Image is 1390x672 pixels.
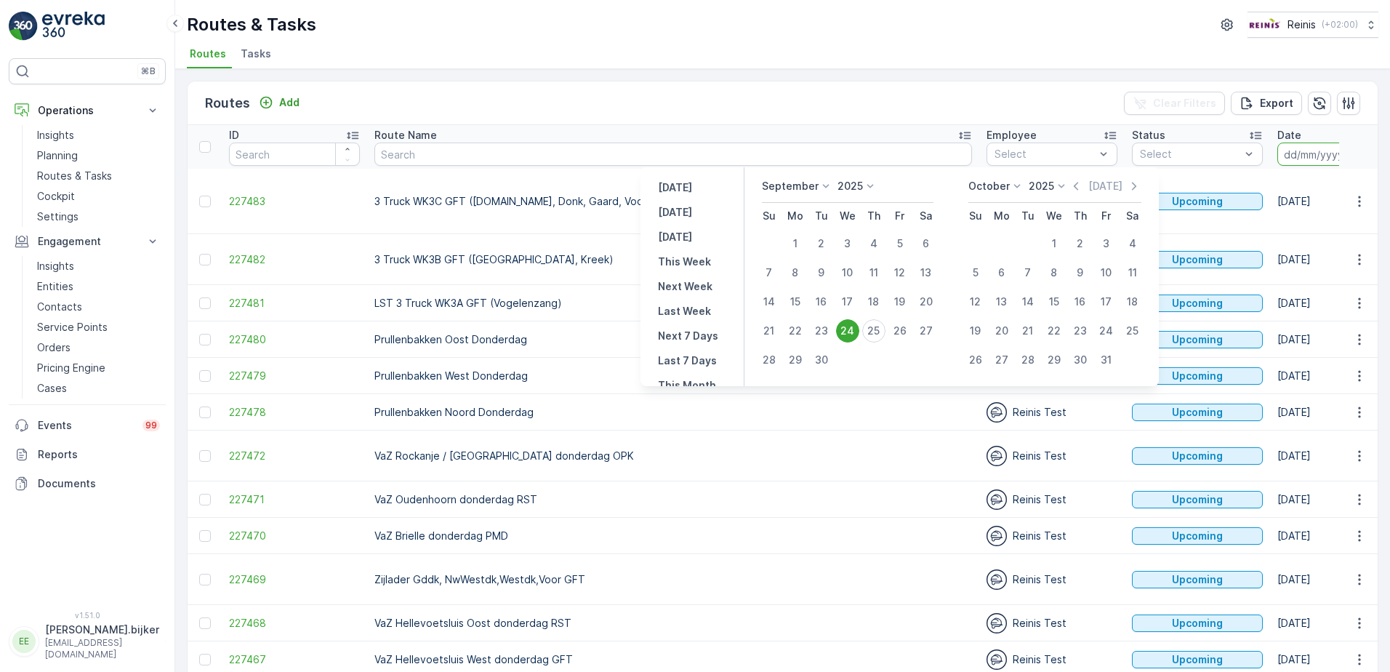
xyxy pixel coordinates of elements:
[31,125,166,145] a: Insights
[964,348,987,372] div: 26
[374,492,972,507] p: VaZ Oudenhoorn donderdag RST
[990,290,1013,313] div: 13
[229,143,360,166] input: Search
[187,13,316,36] p: Routes & Tasks
[1172,616,1223,631] p: Upcoming
[1172,572,1223,587] p: Upcoming
[1132,651,1263,668] button: Upcoming
[862,232,885,255] div: 4
[810,261,833,284] div: 9
[658,255,711,269] p: This Week
[374,572,972,587] p: Zijlader Gddk, NwWestdk,Westdk,Voor GFT
[658,205,692,220] p: [DATE]
[1132,447,1263,465] button: Upcoming
[199,494,211,505] div: Toggle Row Selected
[199,196,211,207] div: Toggle Row Selected
[836,319,859,343] div: 24
[229,252,360,267] span: 227482
[762,179,819,193] p: September
[1121,261,1144,284] div: 11
[1067,203,1093,229] th: Thursday
[374,529,972,543] p: VaZ Brielle donderdag PMD
[38,234,137,249] p: Engagement
[42,12,105,41] img: logo_light-DOdMpM7g.png
[782,203,808,229] th: Monday
[658,329,718,343] p: Next 7 Days
[31,297,166,317] a: Contacts
[229,529,360,543] a: 227470
[658,353,717,368] p: Last 7 Days
[229,369,360,383] span: 227479
[1042,261,1066,284] div: 8
[810,348,833,372] div: 30
[1095,319,1118,343] div: 24
[1132,367,1263,385] button: Upcoming
[1132,615,1263,632] button: Upcoming
[888,232,912,255] div: 5
[990,348,1013,372] div: 27
[1042,290,1066,313] div: 15
[1121,319,1144,343] div: 25
[199,334,211,345] div: Toggle Row Selected
[9,623,166,660] button: EE[PERSON_NAME].bijker[EMAIL_ADDRESS][DOMAIN_NAME]
[1172,529,1223,543] p: Upcoming
[1069,261,1092,284] div: 9
[374,128,437,143] p: Route Name
[658,378,716,393] p: This Month
[658,279,712,294] p: Next Week
[1088,179,1122,193] p: [DATE]
[45,623,159,637] p: [PERSON_NAME].bijker
[915,261,938,284] div: 13
[1093,203,1120,229] th: Friday
[987,569,1117,590] div: Reinis Test
[241,47,271,61] span: Tasks
[31,378,166,399] a: Cases
[758,348,781,372] div: 28
[1016,261,1040,284] div: 7
[987,649,1117,670] div: Reinis Test
[756,203,782,229] th: Sunday
[229,572,360,587] a: 227469
[205,93,250,113] p: Routes
[199,574,211,585] div: Toggle Row Selected
[229,128,239,143] p: ID
[652,228,698,246] button: Tomorrow
[1042,319,1066,343] div: 22
[145,420,157,431] p: 99
[229,449,360,463] a: 227472
[374,296,972,311] p: LST 3 Truck WK3A GFT (Vogelenzang)
[1172,369,1223,383] p: Upcoming
[784,290,807,313] div: 15
[374,405,972,420] p: Prullenbakken Noord Donderdag
[1172,332,1223,347] p: Upcoming
[374,449,972,463] p: VaZ Rockanje / [GEOGRAPHIC_DATA] donderdag OPK
[31,276,166,297] a: Entities
[229,492,360,507] a: 227471
[658,304,711,319] p: Last Week
[652,204,698,221] button: Today
[652,327,724,345] button: Next 7 Days
[836,232,859,255] div: 3
[37,320,108,335] p: Service Points
[1132,331,1263,348] button: Upcoming
[1132,251,1263,268] button: Upcoming
[1095,290,1118,313] div: 17
[987,446,1007,466] img: svg%3e
[836,261,859,284] div: 10
[1095,232,1118,255] div: 3
[45,637,159,660] p: [EMAIL_ADDRESS][DOMAIN_NAME]
[987,649,1007,670] img: svg%3e
[374,616,972,631] p: VaZ Hellevoetsluis Oost donderdag RST
[968,179,1010,193] p: October
[1132,128,1165,143] p: Status
[9,440,166,469] a: Reports
[1248,12,1378,38] button: Reinis(+02:00)
[1121,290,1144,313] div: 18
[1172,252,1223,267] p: Upcoming
[1287,17,1316,32] p: Reinis
[199,297,211,309] div: Toggle Row Selected
[989,203,1015,229] th: Monday
[1095,261,1118,284] div: 10
[987,526,1117,546] div: Reinis Test
[199,530,211,542] div: Toggle Row Selected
